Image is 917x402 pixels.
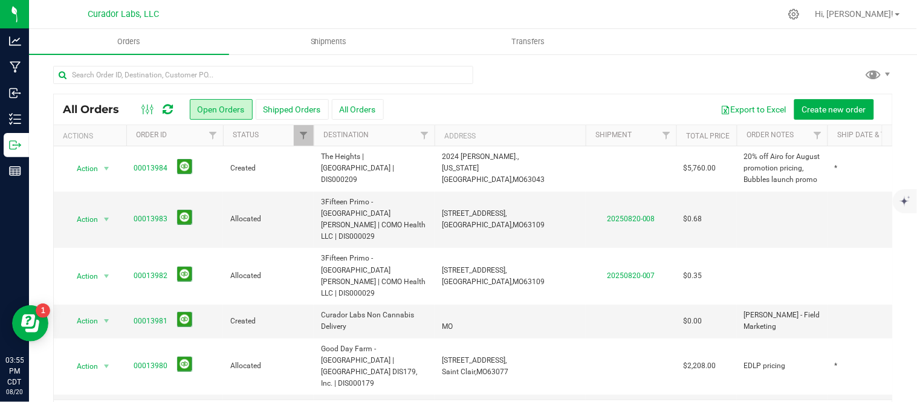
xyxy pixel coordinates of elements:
[713,99,794,120] button: Export to Excel
[99,160,114,177] span: select
[815,9,894,19] span: Hi, [PERSON_NAME]!
[230,163,306,174] span: Created
[134,163,167,174] a: 00013984
[99,358,114,375] span: select
[476,368,487,376] span: MO
[9,113,21,125] inline-svg: Inventory
[101,36,157,47] span: Orders
[134,360,167,372] a: 00013980
[684,213,702,225] span: $0.68
[523,277,545,286] span: 63109
[786,8,802,20] div: Manage settings
[29,29,229,54] a: Orders
[513,175,523,184] span: MO
[808,125,828,146] a: Filter
[794,99,874,120] button: Create new order
[9,35,21,47] inline-svg: Analytics
[744,360,786,372] span: EDLP pricing
[66,160,99,177] span: Action
[12,305,48,342] iframe: Resource center
[321,196,427,243] span: 3Fifteen Primo - [GEOGRAPHIC_DATA][PERSON_NAME] | COMO Health LLC | DIS000029
[684,163,716,174] span: $5,760.00
[744,310,820,332] span: [PERSON_NAME] - Field Marketing
[5,355,24,387] p: 03:55 PM CDT
[684,360,716,372] span: $2,208.00
[656,125,676,146] a: Filter
[99,268,114,285] span: select
[321,151,427,186] span: The Heights | [GEOGRAPHIC_DATA] | DIS000209
[513,277,523,286] span: MO
[684,270,702,282] span: $0.35
[595,131,632,139] a: Shipment
[442,322,453,331] span: MO
[442,152,519,161] span: 2024 [PERSON_NAME].,
[523,221,545,229] span: 63109
[321,310,427,332] span: Curador Labs Non Cannabis Delivery
[9,165,21,177] inline-svg: Reports
[230,213,306,225] span: Allocated
[9,61,21,73] inline-svg: Manufacturing
[802,105,866,114] span: Create new order
[5,387,24,397] p: 08/20
[323,131,369,139] a: Destination
[513,221,523,229] span: MO
[442,209,507,218] span: [STREET_ADDRESS],
[294,36,363,47] span: Shipments
[415,125,435,146] a: Filter
[230,316,306,327] span: Created
[66,211,99,228] span: Action
[487,368,508,376] span: 63077
[63,132,122,140] div: Actions
[442,221,513,229] span: [GEOGRAPHIC_DATA],
[36,303,50,318] iframe: Resource center unread badge
[744,151,820,186] span: 20% off Airo for August promotion pricing, Bubbles launch promo
[523,175,545,184] span: 63043
[442,277,513,286] span: [GEOGRAPHIC_DATA],
[88,9,159,19] span: Curador Labs, LLC
[747,131,794,139] a: Order Notes
[294,125,314,146] a: Filter
[66,358,99,375] span: Action
[684,316,702,327] span: $0.00
[99,313,114,329] span: select
[134,316,167,327] a: 00013981
[686,132,730,140] a: Total Price
[63,103,131,116] span: All Orders
[607,215,655,223] a: 20250820-008
[442,164,513,184] span: [US_STATE][GEOGRAPHIC_DATA],
[66,268,99,285] span: Action
[99,211,114,228] span: select
[203,125,223,146] a: Filter
[134,213,167,225] a: 00013983
[496,36,562,47] span: Transfers
[9,87,21,99] inline-svg: Inbound
[442,266,507,274] span: [STREET_ADDRESS],
[53,66,473,84] input: Search Order ID, Destination, Customer PO...
[607,271,655,280] a: 20250820-007
[190,99,253,120] button: Open Orders
[321,343,427,390] span: Good Day Farm - [GEOGRAPHIC_DATA] | [GEOGRAPHIC_DATA] DIS179, Inc. | DIS000179
[66,313,99,329] span: Action
[442,356,507,365] span: [STREET_ADDRESS],
[332,99,384,120] button: All Orders
[230,360,306,372] span: Allocated
[134,270,167,282] a: 00013982
[256,99,329,120] button: Shipped Orders
[136,131,167,139] a: Order ID
[229,29,429,54] a: Shipments
[321,253,427,299] span: 3Fifteen Primo - [GEOGRAPHIC_DATA][PERSON_NAME] | COMO Health LLC | DIS000029
[233,131,259,139] a: Status
[435,125,586,146] th: Address
[442,368,476,376] span: Saint Clair,
[429,29,629,54] a: Transfers
[9,139,21,151] inline-svg: Outbound
[230,270,306,282] span: Allocated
